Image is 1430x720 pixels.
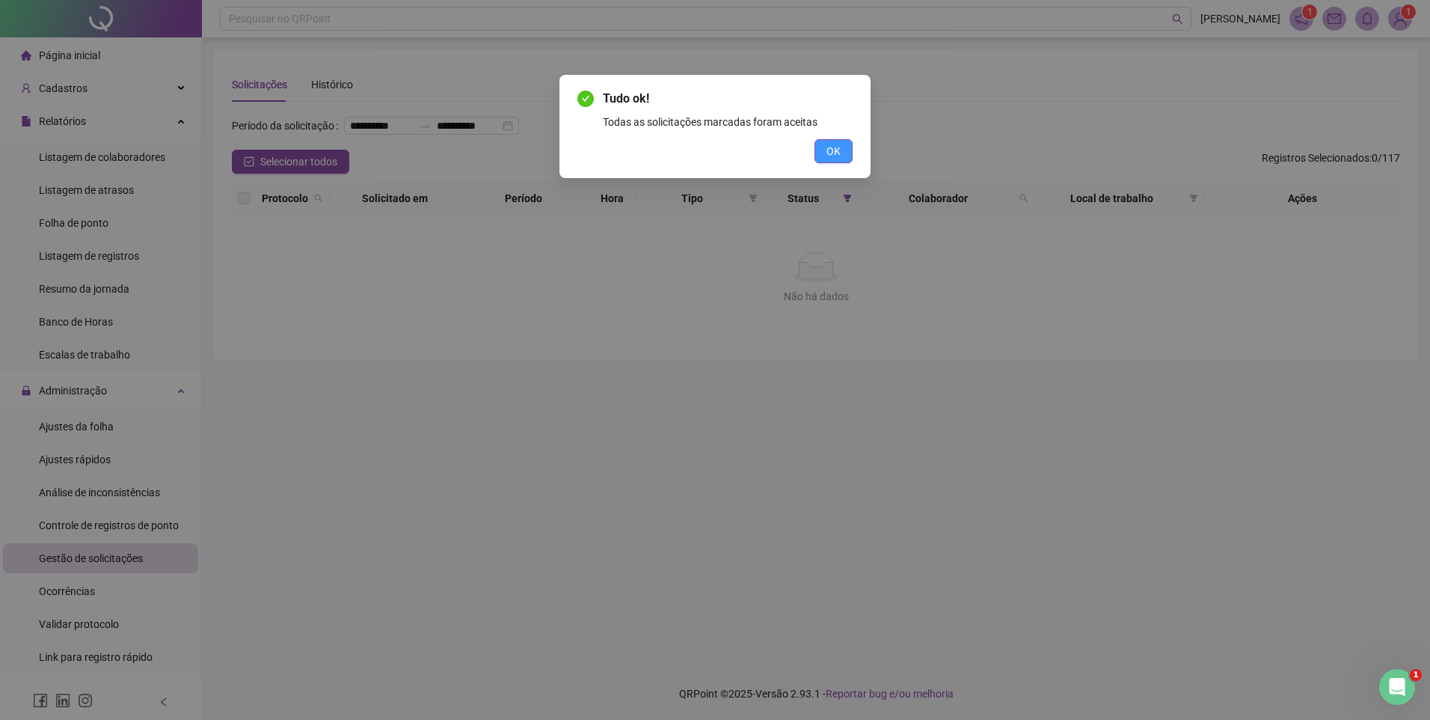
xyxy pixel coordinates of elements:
[577,91,594,107] span: check-circle
[814,139,853,163] button: OK
[603,114,853,130] div: Todas as solicitações marcadas foram aceitas
[603,90,853,108] span: Tudo ok!
[1410,669,1422,681] span: 1
[1379,669,1415,705] iframe: Intercom live chat
[826,143,841,159] span: OK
